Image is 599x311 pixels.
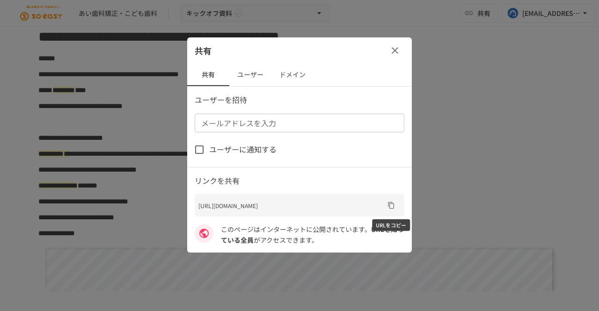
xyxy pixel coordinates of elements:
[229,64,271,86] button: ユーザー
[198,201,384,210] p: [URL][DOMAIN_NAME]
[271,64,314,86] button: ドメイン
[221,224,404,244] span: URLを知っている全員
[195,94,404,106] p: ユーザーを招待
[221,224,404,245] p: このページはインターネットに公開されています。 がアクセスできます。
[187,64,229,86] button: 共有
[384,198,399,213] button: URLをコピー
[187,37,412,64] div: 共有
[195,175,404,187] p: リンクを共有
[372,219,410,231] div: URLをコピー
[209,144,277,156] span: ユーザーに通知する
